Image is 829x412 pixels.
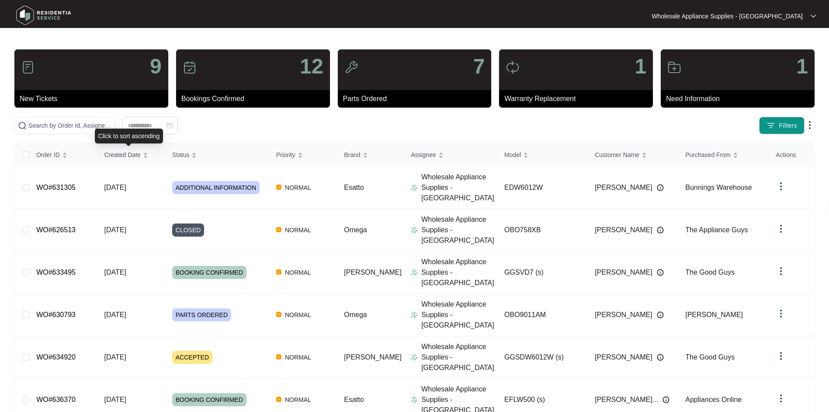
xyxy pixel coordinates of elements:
[344,60,358,74] img: icon
[776,266,786,276] img: dropdown arrow
[497,294,588,336] td: OBO9011AM
[421,299,497,331] p: Wholesale Appliance Supplies - [GEOGRAPHIC_DATA]
[276,397,281,402] img: Vercel Logo
[172,393,246,406] span: BOOKING CONFIRMED
[104,396,126,403] span: [DATE]
[281,225,315,235] span: NORMAL
[595,395,658,405] span: [PERSON_NAME]...
[685,226,748,234] span: The Appliance Guys
[657,184,664,191] img: Info icon
[36,184,76,191] a: WO#631305
[595,182,652,193] span: [PERSON_NAME]
[685,150,730,160] span: Purchased From
[172,351,212,364] span: ACCEPTED
[344,184,364,191] span: Esatto
[776,181,786,192] img: dropdown arrow
[276,185,281,190] img: Vercel Logo
[281,182,315,193] span: NORMAL
[411,184,418,191] img: Assigner Icon
[657,311,664,318] img: Info icon
[685,184,752,191] span: Bunnings Warehouse
[28,121,111,130] input: Search by Order Id, Assignee Name, Customer Name, Brand and Model
[281,267,315,278] span: NORMAL
[104,269,126,276] span: [DATE]
[595,352,652,363] span: [PERSON_NAME]
[276,150,295,160] span: Priority
[13,2,74,28] img: residentia service logo
[95,129,163,143] div: Click to sort ascending
[776,351,786,361] img: dropdown arrow
[796,56,808,77] p: 1
[165,143,269,167] th: Status
[657,227,664,234] img: Info icon
[276,312,281,317] img: Vercel Logo
[595,267,652,278] span: [PERSON_NAME]
[18,121,27,130] img: search-icon
[150,56,162,77] p: 9
[504,150,521,160] span: Model
[276,227,281,232] img: Vercel Logo
[344,311,367,318] span: Omega
[504,94,653,104] p: Warranty Replacement
[104,226,126,234] span: [DATE]
[337,143,404,167] th: Brand
[36,353,76,361] a: WO#634920
[685,311,743,318] span: [PERSON_NAME]
[666,94,815,104] p: Need Information
[506,60,520,74] img: icon
[343,94,492,104] p: Parts Ordered
[104,353,126,361] span: [DATE]
[172,150,190,160] span: Status
[805,120,815,130] img: dropdown arrow
[769,143,814,167] th: Actions
[421,342,497,373] p: Wholesale Appliance Supplies - [GEOGRAPHIC_DATA]
[657,269,664,276] img: Info icon
[36,269,76,276] a: WO#633495
[595,310,652,320] span: [PERSON_NAME]
[344,396,364,403] span: Esatto
[411,227,418,234] img: Assigner Icon
[281,395,315,405] span: NORMAL
[104,311,126,318] span: [DATE]
[595,225,652,235] span: [PERSON_NAME]
[172,308,231,321] span: PARTS ORDERED
[29,143,97,167] th: Order ID
[269,143,337,167] th: Priority
[595,150,639,160] span: Customer Name
[411,269,418,276] img: Assigner Icon
[276,354,281,360] img: Vercel Logo
[497,167,588,209] td: EDW6012W
[36,226,76,234] a: WO#626513
[344,353,402,361] span: [PERSON_NAME]
[276,269,281,275] img: Vercel Logo
[497,336,588,379] td: GGSDW6012W (s)
[97,143,165,167] th: Created Date
[811,14,816,18] img: dropdown arrow
[421,172,497,203] p: Wholesale Appliance Supplies - [GEOGRAPHIC_DATA]
[36,150,60,160] span: Order ID
[776,393,786,404] img: dropdown arrow
[421,214,497,246] p: Wholesale Appliance Supplies - [GEOGRAPHIC_DATA]
[421,257,497,288] p: Wholesale Appliance Supplies - [GEOGRAPHIC_DATA]
[344,150,360,160] span: Brand
[172,266,246,279] span: BOOKING CONFIRMED
[281,352,315,363] span: NORMAL
[411,354,418,361] img: Assigner Icon
[404,143,497,167] th: Assignee
[588,143,678,167] th: Customer Name
[685,396,742,403] span: Appliances Online
[759,117,805,134] button: filter iconFilters
[685,269,735,276] span: The Good Guys
[685,353,735,361] span: The Good Guys
[635,56,646,77] p: 1
[281,310,315,320] span: NORMAL
[657,354,664,361] img: Info icon
[344,226,367,234] span: Omega
[473,56,485,77] p: 7
[776,223,786,234] img: dropdown arrow
[36,396,76,403] a: WO#636370
[300,56,323,77] p: 12
[20,94,168,104] p: New Tickets
[663,396,669,403] img: Info icon
[36,311,76,318] a: WO#630793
